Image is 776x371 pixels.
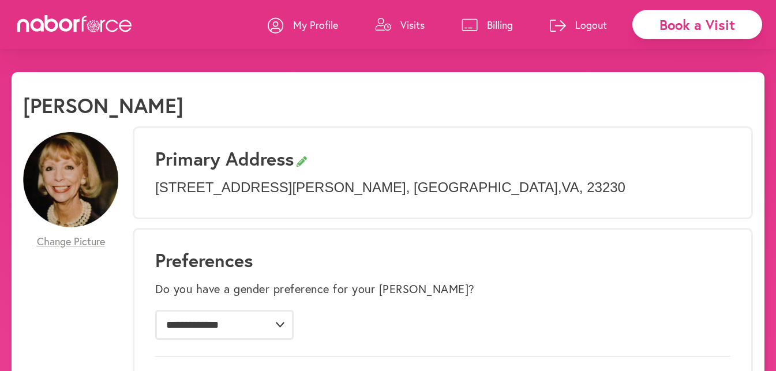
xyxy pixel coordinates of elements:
[268,8,338,42] a: My Profile
[155,249,730,271] h1: Preferences
[23,132,118,227] img: m6EfGE4SJOnbkOf0TujV
[23,93,183,118] h1: [PERSON_NAME]
[37,235,105,248] span: Change Picture
[155,282,475,296] label: Do you have a gender preference for your [PERSON_NAME]?
[155,179,730,196] p: [STREET_ADDRESS][PERSON_NAME] , [GEOGRAPHIC_DATA] , VA , 23230
[575,18,607,32] p: Logout
[293,18,338,32] p: My Profile
[400,18,425,32] p: Visits
[155,148,730,170] h3: Primary Address
[550,8,607,42] a: Logout
[487,18,513,32] p: Billing
[462,8,513,42] a: Billing
[632,10,762,39] div: Book a Visit
[375,8,425,42] a: Visits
